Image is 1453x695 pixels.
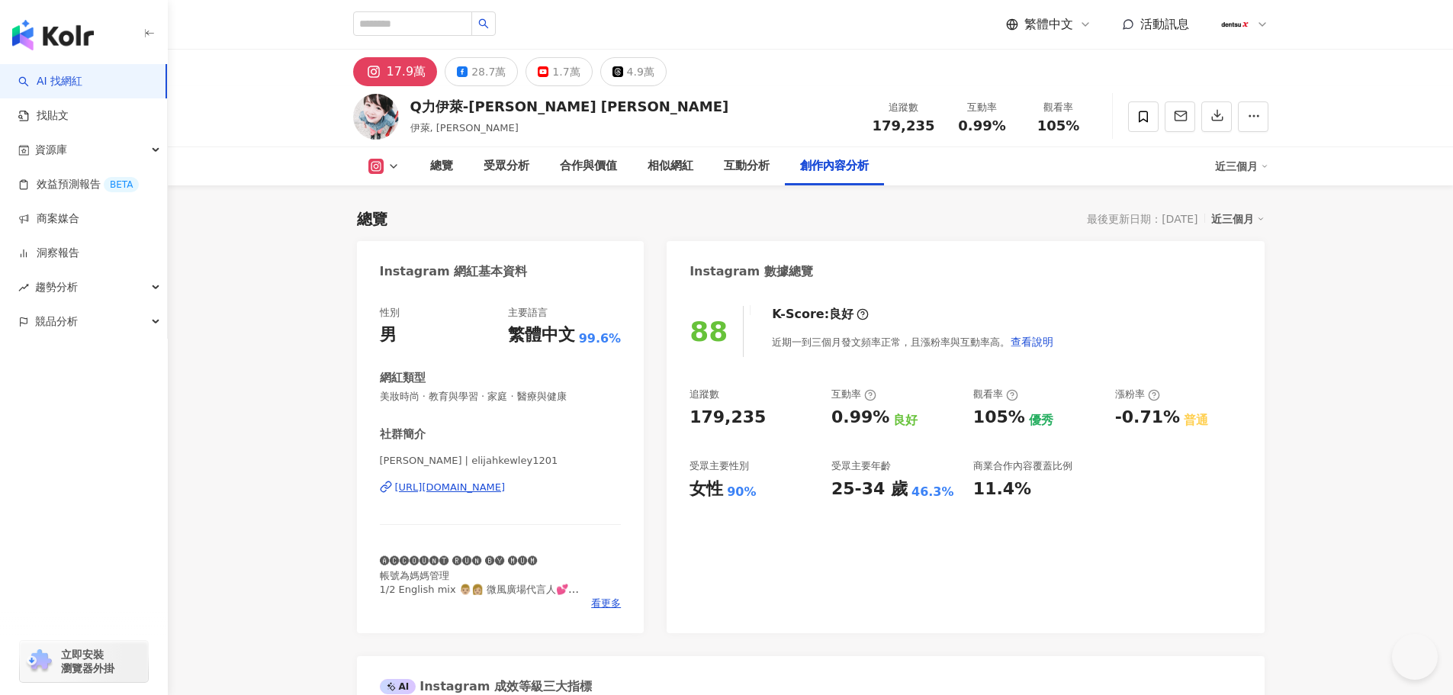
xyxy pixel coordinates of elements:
div: 相似網紅 [648,157,693,175]
span: 繁體中文 [1024,16,1073,33]
span: 趨勢分析 [35,270,78,304]
div: 近期一到三個月發文頻率正常，且漲粉率與互動率高。 [772,327,1054,357]
div: 觀看率 [973,388,1018,401]
div: Instagram 數據總覽 [690,263,813,280]
span: 伊萊, [PERSON_NAME] [410,122,519,134]
div: 105% [973,406,1025,430]
div: 追蹤數 [873,100,935,115]
div: Instagram 成效等級三大指標 [380,678,592,695]
button: 1.7萬 [526,57,592,86]
div: 受眾主要年齡 [831,459,891,473]
div: 88 [690,316,728,347]
span: 看更多 [591,597,621,610]
div: 社群簡介 [380,426,426,442]
div: 受眾主要性別 [690,459,749,473]
div: 互動分析 [724,157,770,175]
span: 美妝時尚 · 教育與學習 · 家庭 · 醫療與健康 [380,390,622,404]
button: 查看說明 [1010,327,1054,357]
img: 180x180px_JPG.jpg [1220,10,1249,39]
div: 優秀 [1029,412,1053,429]
a: 洞察報告 [18,246,79,261]
div: K-Score : [772,306,869,323]
a: 找貼文 [18,108,69,124]
div: 17.9萬 [387,61,426,82]
div: 性別 [380,306,400,320]
div: Instagram 網紅基本資料 [380,263,528,280]
div: 良好 [893,412,918,429]
div: 4.9萬 [627,61,654,82]
a: 效益預測報告BETA [18,177,139,192]
div: -0.71% [1115,406,1180,430]
iframe: Help Scout Beacon - Open [1392,634,1438,680]
div: 良好 [829,306,853,323]
span: 活動訊息 [1140,17,1189,31]
div: 總覽 [430,157,453,175]
a: [URL][DOMAIN_NAME] [380,481,622,494]
div: 互動率 [953,100,1011,115]
button: 28.7萬 [445,57,518,86]
span: 查看說明 [1011,336,1053,348]
img: logo [12,20,94,50]
div: 25-34 歲 [831,478,908,501]
a: searchAI 找網紅 [18,74,82,89]
div: 漲粉率 [1115,388,1160,401]
div: 90% [727,484,756,500]
div: 創作內容分析 [800,157,869,175]
span: [PERSON_NAME] | elijahkewley1201 [380,454,622,468]
div: 主要語言 [508,306,548,320]
div: AI [380,679,416,694]
div: 普通 [1184,412,1208,429]
span: search [478,18,489,29]
button: 4.9萬 [600,57,667,86]
img: KOL Avatar [353,94,399,140]
span: 🅐🅒🅒🅞🅤🅝🅣 🅡🅤🅝 🅑🅨 🅜🅤🅜 帳號為媽媽管理 1/2 English mix 👨🏼👩🏼 微風廣場代言人💕 書👉 Q力[PERSON_NAME]力全開 FB👉[PERSON_NAME] @... [380,555,582,636]
div: 合作與價值 [560,157,617,175]
div: 商業合作內容覆蓋比例 [973,459,1072,473]
div: 男 [380,323,397,347]
div: 繁體中文 [508,323,575,347]
span: 0.99% [958,118,1005,134]
a: chrome extension立即安裝 瀏覽器外掛 [20,641,148,682]
div: Q力伊萊-[PERSON_NAME] [PERSON_NAME] [410,97,729,116]
span: 立即安裝 瀏覽器外掛 [61,648,114,675]
div: 28.7萬 [471,61,506,82]
span: 179,235 [873,117,935,134]
span: 競品分析 [35,304,78,339]
div: 1.7萬 [552,61,580,82]
div: 總覽 [357,208,387,230]
div: 互動率 [831,388,876,401]
div: 觀看率 [1030,100,1088,115]
span: rise [18,282,29,293]
div: 46.3% [911,484,954,500]
div: 11.4% [973,478,1031,501]
div: 女性 [690,478,723,501]
span: 資源庫 [35,133,67,167]
div: [URL][DOMAIN_NAME] [395,481,506,494]
div: 追蹤數 [690,388,719,401]
a: 商案媒合 [18,211,79,227]
div: 近三個月 [1215,154,1268,179]
span: 99.6% [579,330,622,347]
div: 179,235 [690,406,766,430]
img: chrome extension [24,649,54,674]
div: 網紅類型 [380,370,426,386]
div: 最後更新日期：[DATE] [1087,213,1197,225]
div: 0.99% [831,406,889,430]
div: 受眾分析 [484,157,529,175]
button: 17.9萬 [353,57,438,86]
span: 105% [1037,118,1080,134]
div: 近三個月 [1211,209,1265,229]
